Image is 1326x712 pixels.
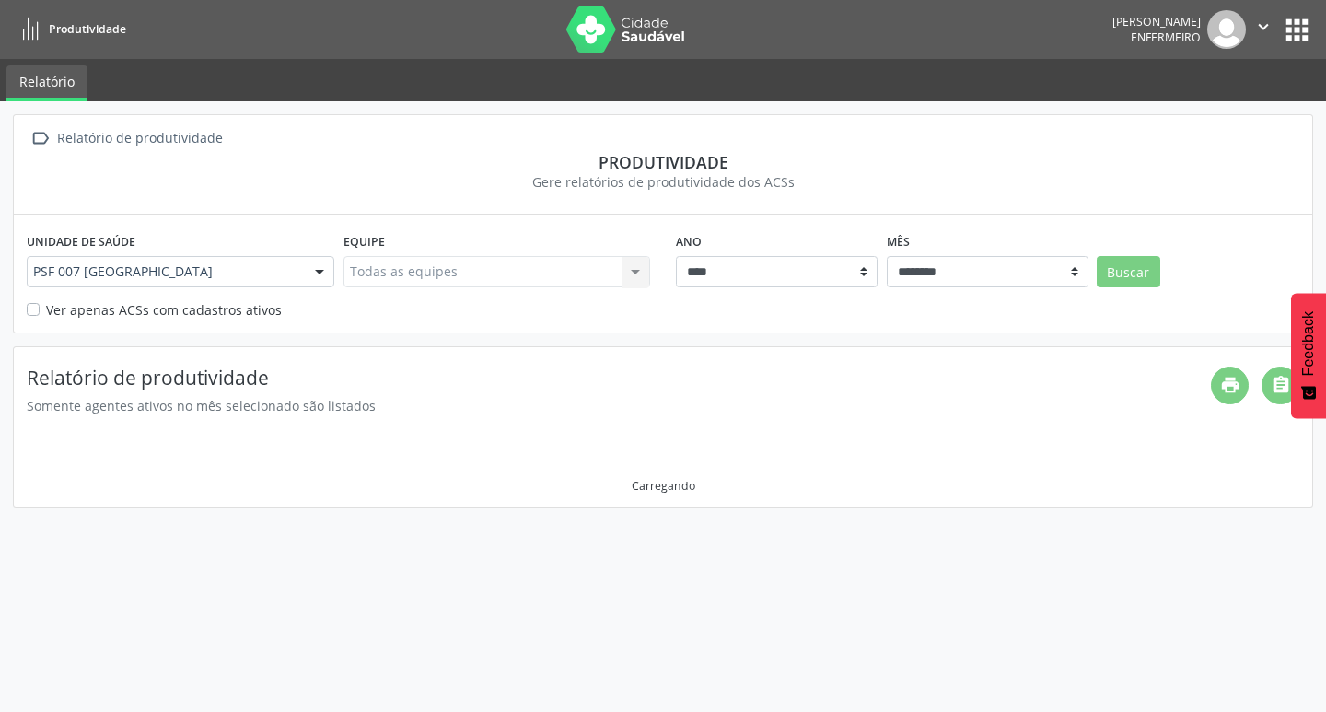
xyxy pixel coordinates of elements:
[27,172,1299,192] div: Gere relatórios de produtividade dos ACSs
[27,228,135,256] label: Unidade de saúde
[27,396,1211,415] div: Somente agentes ativos no mês selecionado são listados
[1300,311,1317,376] span: Feedback
[49,21,126,37] span: Produtividade
[6,65,87,101] a: Relatório
[13,14,126,44] a: Produtividade
[1291,293,1326,418] button: Feedback - Mostrar pesquisa
[1131,29,1201,45] span: Enfermeiro
[53,125,226,152] div: Relatório de produtividade
[1246,10,1281,49] button: 
[27,152,1299,172] div: Produtividade
[27,125,226,152] a:  Relatório de produtividade
[33,263,297,281] span: PSF 007 [GEOGRAPHIC_DATA]
[46,300,282,320] label: Ver apenas ACSs com cadastros ativos
[343,228,385,256] label: Equipe
[1253,17,1274,37] i: 
[1281,14,1313,46] button: apps
[1097,256,1160,287] button: Buscar
[1207,10,1246,49] img: img
[632,478,695,494] div: Carregando
[27,125,53,152] i: 
[27,367,1211,390] h4: Relatório de produtividade
[887,228,910,256] label: Mês
[676,228,702,256] label: Ano
[1112,14,1201,29] div: [PERSON_NAME]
